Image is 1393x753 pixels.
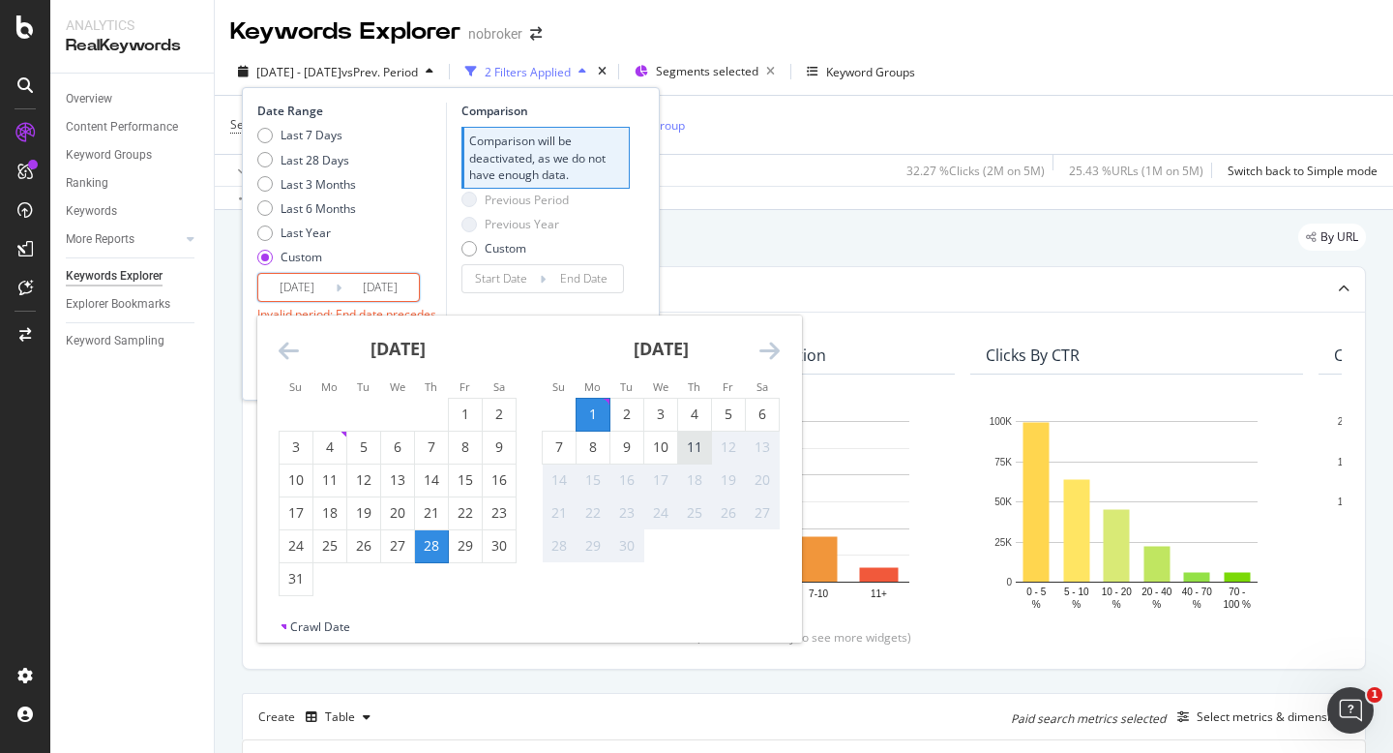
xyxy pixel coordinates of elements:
[381,503,414,523] div: 20
[483,437,516,457] div: 9
[483,470,516,490] div: 16
[449,536,482,556] div: 29
[257,103,441,119] div: Date Range
[258,702,378,733] div: Create
[390,379,405,394] small: We
[66,35,198,57] div: RealKeywords
[257,127,356,143] div: Last 7 Days
[415,497,449,529] td: Choose Thursday, August 21, 2025 as your check-out date. It’s available.
[347,470,380,490] div: 12
[66,331,200,351] a: Keyword Sampling
[66,201,200,222] a: Keywords
[313,431,347,464] td: Choose Monday, August 4, 2025 as your check-out date. It’s available.
[906,163,1045,179] div: 32.27 % Clicks ( 2M on 5M )
[688,379,700,394] small: Th
[325,711,355,723] div: Table
[281,200,356,217] div: Last 6 Months
[986,346,1080,365] div: Clicks By CTR
[577,431,610,464] td: Choose Monday, September 8, 2025 as your check-out date. It’s available.
[644,497,678,529] td: Not available. Wednesday, September 24, 2025
[257,306,441,339] div: Invalid period: End date precedes start date
[584,379,601,394] small: Mo
[279,339,299,363] div: Move backward to switch to the previous month.
[1197,708,1349,725] div: Select metrics & dimensions
[459,379,470,394] small: Fr
[1220,155,1378,186] button: Switch back to Simple mode
[986,411,1288,614] svg: A chart.
[543,437,576,457] div: 7
[266,629,1342,646] div: (scroll horizontally to see more widgets)
[66,145,152,166] div: Keyword Groups
[461,216,569,232] div: Previous Year
[66,331,164,351] div: Keyword Sampling
[1069,163,1203,179] div: 25.43 % URLs ( 1M on 5M )
[712,437,745,457] div: 12
[990,416,1013,427] text: 100K
[66,15,198,35] div: Analytics
[66,229,134,250] div: More Reports
[66,201,117,222] div: Keywords
[381,437,414,457] div: 6
[799,56,923,87] button: Keyword Groups
[1026,587,1046,597] text: 0 - 5
[653,379,668,394] small: We
[449,503,482,523] div: 22
[543,503,576,523] div: 21
[746,464,780,497] td: Not available. Saturday, September 20, 2025
[280,562,313,595] td: Choose Sunday, August 31, 2025 as your check-out date. It’s available.
[258,274,336,301] input: Start Date
[543,529,577,562] td: Not available. Sunday, September 28, 2025
[483,503,516,523] div: 23
[461,192,569,208] div: Previous Period
[449,529,483,562] td: Choose Friday, August 29, 2025 as your check-out date. It’s available.
[415,464,449,497] td: Choose Thursday, August 14, 2025 as your check-out date. It’s available.
[809,588,828,599] text: 7-10
[321,379,338,394] small: Mo
[678,405,711,424] div: 4
[347,497,381,529] td: Choose Tuesday, August 19, 2025 as your check-out date. It’s available.
[759,339,780,363] div: Move forward to switch to the next month.
[610,497,644,529] td: Not available. Tuesday, September 23, 2025
[712,431,746,464] td: Not available. Friday, September 12, 2025
[462,265,540,292] input: Start Date
[577,464,610,497] td: Not available. Monday, September 15, 2025
[281,176,356,193] div: Last 3 Months
[313,470,346,490] div: 11
[449,405,482,424] div: 1
[1141,587,1172,597] text: 20 - 40
[712,398,746,431] td: Choose Friday, September 5, 2025 as your check-out date. It’s available.
[620,379,633,394] small: Tu
[1072,599,1081,610] text: %
[66,229,181,250] a: More Reports
[347,536,380,556] div: 26
[66,173,200,194] a: Ranking
[313,464,347,497] td: Choose Monday, August 11, 2025 as your check-out date. It’s available.
[313,503,346,523] div: 18
[483,529,517,562] td: Choose Saturday, August 30, 2025 as your check-out date. It’s available.
[381,464,415,497] td: Choose Wednesday, August 13, 2025 as your check-out date. It’s available.
[712,405,745,424] div: 5
[1170,706,1349,729] button: Select metrics & dimensions
[281,152,349,168] div: Last 28 Days
[230,155,286,186] button: Apply
[230,56,441,87] button: [DATE] - [DATE]vsPrev. Period
[577,405,609,424] div: 1
[644,405,677,424] div: 3
[381,470,414,490] div: 13
[1011,710,1166,727] div: Paid search metrics selected
[826,64,915,80] div: Keyword Groups
[746,405,779,424] div: 6
[289,379,302,394] small: Su
[280,536,312,556] div: 24
[610,398,644,431] td: Choose Tuesday, September 2, 2025 as your check-out date. It’s available.
[66,89,200,109] a: Overview
[483,431,517,464] td: Choose Saturday, August 9, 2025 as your check-out date. It’s available.
[458,56,594,87] button: 2 Filters Applied
[1229,587,1245,597] text: 70 -
[461,127,630,188] div: Comparison will be deactivated, as we do not have enough data.
[678,464,712,497] td: Not available. Thursday, September 18, 2025
[644,398,678,431] td: Choose Wednesday, September 3, 2025 as your check-out date. It’s available.
[746,470,779,490] div: 20
[1032,599,1041,610] text: %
